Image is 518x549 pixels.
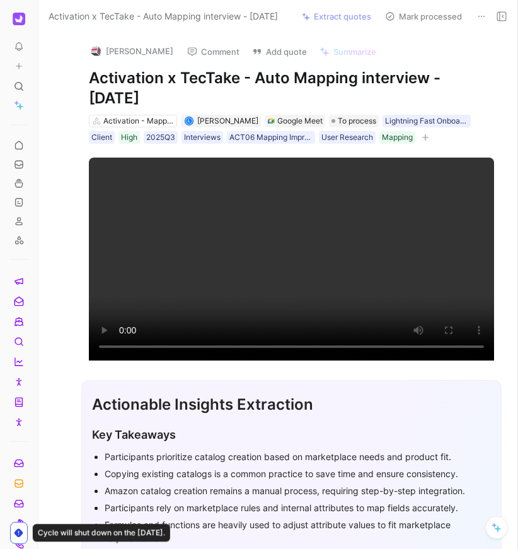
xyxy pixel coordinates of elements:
div: Copying existing catalogs is a common practice to save time and ensure consistency. [105,467,491,480]
div: Google Meet [277,115,323,127]
div: Client [91,131,112,144]
div: Actionable Insights Extraction [92,393,491,416]
div: Lightning Fast Onboarding [385,115,468,127]
div: 2025Q3 [146,131,175,144]
button: Summarize [314,43,382,61]
button: Akeneo [10,10,28,28]
span: Activation x TecTake - Auto Mapping interview - [DATE] [49,9,278,24]
div: Amazon catalog creation remains a manual process, requiring step-by-step integration. [105,484,491,497]
div: Participants rely on marketplace rules and internal attributes to map fields accurately. [105,501,491,514]
div: Interviews [184,131,221,144]
img: Akeneo [13,13,25,25]
button: Mark processed [379,8,468,25]
img: logo [89,45,102,57]
div: To process [329,115,379,127]
div: L [185,118,192,125]
div: High [121,131,137,144]
button: Comment [181,43,245,61]
div: Cycle will shut down on the [DATE]. [33,524,170,541]
div: Activation - Mapping & Transformation [103,115,174,127]
div: ACT06 Mapping Improvements [229,131,313,144]
div: User Research [321,131,373,144]
h1: Activation x TecTake - Auto Mapping interview - [DATE] [89,68,494,108]
span: [PERSON_NAME] [197,116,258,125]
button: logo[PERSON_NAME] [84,42,179,61]
div: Mapping [382,131,413,144]
button: Extract quotes [296,8,377,25]
button: Add quote [246,43,313,61]
div: Participants prioritize catalog creation based on marketplace needs and product fit. [105,450,491,463]
span: Summarize [333,46,376,57]
div: Formulas and functions are heavily used to adjust attribute values to fit marketplace requirements. [105,518,491,545]
div: Key Takeaways [92,426,491,443]
span: To process [338,115,376,127]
